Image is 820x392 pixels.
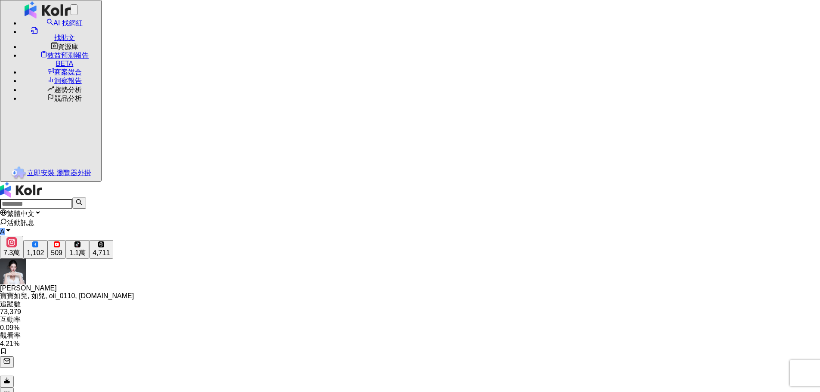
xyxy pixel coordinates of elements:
[54,95,82,102] span: 競品分析
[47,77,82,84] a: 洞察報告
[27,169,91,176] span: 立即安裝 瀏覽器外掛
[66,240,89,259] button: 1.1萬
[25,1,71,19] img: logo
[7,219,34,226] span: 活動訊息
[46,19,53,27] span: search
[54,68,82,76] span: 商案媒合
[93,249,110,257] div: 4,711
[3,249,20,257] div: 7.3萬
[31,27,98,41] a: 找貼文
[54,77,82,84] span: 洞察報告
[54,34,75,41] span: 找貼文
[47,86,54,93] span: rise
[31,52,98,68] span: 效益預測報告
[31,60,98,68] div: BETA
[10,167,27,180] img: chrome extension
[23,240,47,259] button: 1,102
[58,43,78,50] span: 資源庫
[51,249,62,257] div: 509
[46,19,83,27] a: searchAI 找網紅
[3,167,98,180] a: chrome extension立即安裝 瀏覽器外掛
[31,52,98,68] a: 效益預測報告BETA
[54,86,82,93] span: 趨勢分析
[89,240,113,259] button: 4,711
[27,249,44,257] div: 1,102
[76,200,83,207] span: search
[7,210,34,217] span: 繁體中文
[53,19,83,27] span: AI 找網紅
[69,249,86,257] div: 1.1萬
[47,68,82,76] a: 商案媒合
[47,240,66,259] button: 509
